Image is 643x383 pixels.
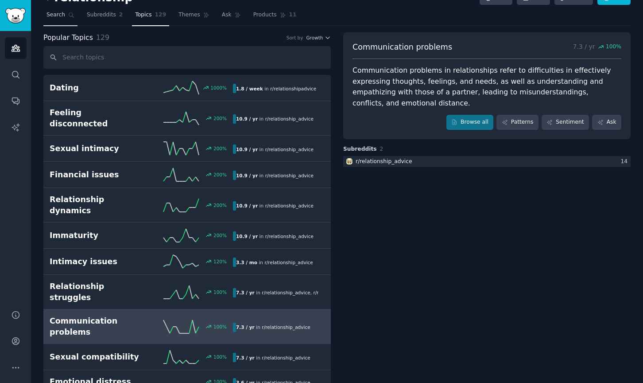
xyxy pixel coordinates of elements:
a: Communication problems100%7.3 / yrin r/relationship_advice [43,309,331,344]
b: 3.3 / mo [236,260,257,265]
span: 11 [289,11,297,19]
div: in [233,171,317,180]
span: Products [253,11,277,19]
span: Growth [306,35,323,41]
h2: Immaturity [50,230,141,241]
div: 1000 % [210,85,227,91]
a: Patterns [496,115,538,130]
h2: Sexual compatibility [50,352,141,363]
a: Products11 [250,8,300,26]
a: Browse all [446,115,494,130]
a: Themes [175,8,213,26]
a: Relationship struggles100%7.3 / yrin r/relationship_advice,r/relationshipadvice [43,275,331,309]
div: Communication problems in relationships refer to difficulties in effectively expressing thoughts,... [352,65,621,109]
div: in [233,201,317,211]
div: in [233,288,318,297]
b: 10.9 / yr [236,116,258,121]
span: r/ relationship_advice [265,203,314,208]
h2: Communication problems [50,316,141,337]
span: 100 % [606,43,621,51]
div: in [233,353,314,362]
h2: Intimacy issues [50,256,141,267]
a: Sexual intimacy200%10.9 / yrin r/relationship_advice [43,136,331,162]
div: 120 % [213,258,227,265]
span: Search [46,11,65,19]
h2: Financial issues [50,169,141,180]
a: Sexual compatibility100%7.3 / yrin r/relationship_advice [43,344,331,370]
img: GummySearch logo [5,8,26,23]
a: Financial issues200%10.9 / yrin r/relationship_advice [43,162,331,188]
span: r/ relationship_advice [265,147,314,152]
span: r/ relationship_advice [265,234,314,239]
span: r/ relationshipadvice [270,86,316,91]
h2: Relationship struggles [50,281,141,303]
input: Search topics [43,46,331,69]
span: Themes [178,11,200,19]
h2: Dating [50,82,141,94]
h2: Feeling disconnected [50,107,141,129]
div: 100 % [213,289,227,295]
div: 200 % [213,202,227,208]
a: Dating1000%1.8 / weekin r/relationshipadvice [43,75,331,101]
b: 7.3 / yr [236,355,255,360]
a: Ask [219,8,244,26]
a: relationship_advicer/relationship_advice14 [343,156,631,167]
span: , [310,290,312,295]
a: Relationship dynamics200%10.9 / yrin r/relationship_advice [43,188,331,223]
span: r/ relationshipadvice [314,290,360,295]
span: r/ relationship_advice [264,260,313,265]
span: r/ relationship_advice [265,116,314,121]
h2: Relationship dynamics [50,194,141,216]
img: relationship_advice [346,158,352,164]
div: 200 % [213,115,227,121]
div: in [233,323,314,332]
a: Feeling disconnected200%10.9 / yrin r/relationship_advice [43,101,331,136]
span: 129 [155,11,167,19]
b: 1.8 / week [236,86,263,91]
span: r/ relationship_advice [262,324,310,330]
a: Ask [592,115,621,130]
b: 7.3 / yr [236,324,255,330]
div: Sort by [287,35,303,41]
a: Immaturity200%10.9 / yrin r/relationship_advice [43,223,331,249]
span: r/ relationship_advice [262,290,310,295]
div: 200 % [213,145,227,152]
div: 14 [620,158,631,166]
b: 7.3 / yr [236,290,255,295]
span: 2 [119,11,123,19]
button: Growth [306,35,331,41]
b: 10.9 / yr [236,203,258,208]
div: in [233,258,316,267]
p: 7.3 / yr [573,42,621,53]
span: Ask [222,11,232,19]
div: 200 % [213,172,227,178]
a: Search [43,8,77,26]
b: 10.9 / yr [236,173,258,178]
span: Topics [135,11,151,19]
span: Popular Topics [43,32,93,43]
div: in [233,145,317,154]
div: 200 % [213,232,227,238]
span: Subreddits [343,145,377,153]
div: 100 % [213,324,227,330]
h2: Sexual intimacy [50,143,141,154]
a: Topics129 [132,8,169,26]
a: Sentiment [542,115,589,130]
b: 10.9 / yr [236,234,258,239]
span: Subreddits [87,11,116,19]
div: in [233,114,317,124]
span: 2 [380,146,383,152]
div: in [233,231,317,241]
div: r/ relationship_advice [356,158,412,166]
div: 100 % [213,354,227,360]
span: r/ relationship_advice [265,173,314,178]
b: 10.9 / yr [236,147,258,152]
a: Intimacy issues120%3.3 / moin r/relationship_advice [43,249,331,275]
a: Subreddits2 [84,8,126,26]
span: r/ relationship_advice [262,355,310,360]
span: Communication problems [352,42,452,53]
span: 129 [96,33,109,42]
div: in [233,84,318,93]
